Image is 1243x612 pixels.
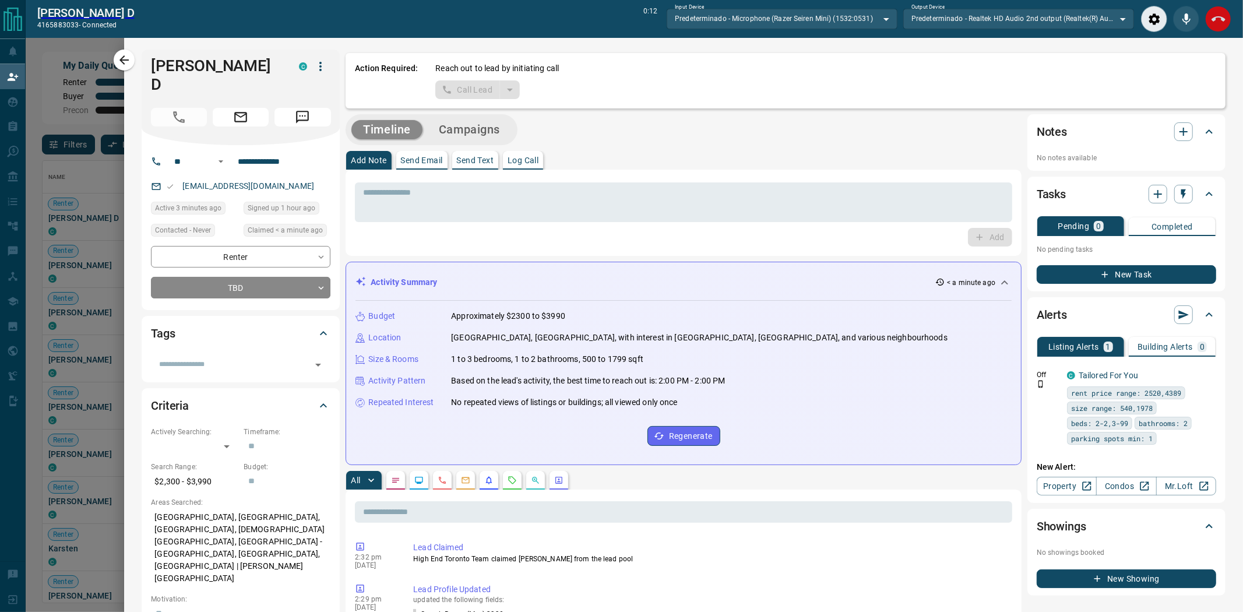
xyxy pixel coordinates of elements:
[368,332,401,344] p: Location
[355,561,396,569] p: [DATE]
[1106,343,1111,351] p: 1
[355,603,396,611] p: [DATE]
[451,332,948,344] p: [GEOGRAPHIC_DATA], [GEOGRAPHIC_DATA], with interest in [GEOGRAPHIC_DATA], [GEOGRAPHIC_DATA], and ...
[37,6,135,20] h2: [PERSON_NAME] D
[1037,512,1216,540] div: Showings
[1067,371,1075,379] div: condos.ca
[1200,343,1205,351] p: 0
[401,156,443,164] p: Send Email
[1139,417,1188,429] span: bathrooms: 2
[414,476,424,485] svg: Lead Browsing Activity
[1037,370,1060,380] p: Off
[151,202,238,218] div: Tue Sep 16 2025
[182,181,314,191] a: [EMAIL_ADDRESS][DOMAIN_NAME]
[214,154,228,168] button: Open
[1096,477,1156,495] a: Condos
[151,594,330,604] p: Motivation:
[435,80,520,99] div: split button
[1205,6,1231,32] div: End Call
[427,120,512,139] button: Campaigns
[1037,180,1216,208] div: Tasks
[484,476,494,485] svg: Listing Alerts
[435,62,559,75] p: Reach out to lead by initiating call
[1138,343,1193,351] p: Building Alerts
[1037,185,1066,203] h2: Tasks
[1037,461,1216,473] p: New Alert:
[1156,477,1216,495] a: Mr.Loft
[1141,6,1167,32] div: Audio Settings
[155,202,221,214] span: Active 3 minutes ago
[1037,305,1067,324] h2: Alerts
[355,62,418,99] p: Action Required:
[1071,402,1153,414] span: size range: 540,1978
[1037,569,1216,588] button: New Showing
[1071,432,1153,444] span: parking spots min: 1
[413,554,1008,564] p: High End Toronto Team claimed [PERSON_NAME] from the lead pool
[368,375,425,387] p: Activity Pattern
[531,476,540,485] svg: Opportunities
[451,310,565,322] p: Approximately $2300 to $3990
[1037,477,1097,495] a: Property
[391,476,400,485] svg: Notes
[151,57,281,94] h1: [PERSON_NAME] D
[244,427,330,437] p: Timeframe:
[213,108,269,126] span: Email
[244,224,330,240] div: Tue Sep 16 2025
[643,6,657,32] p: 0:12
[1037,265,1216,284] button: New Task
[1037,380,1045,388] svg: Push Notification Only
[151,396,189,415] h2: Criteria
[451,375,725,387] p: Based on the lead's activity, the best time to reach out is: 2:00 PM - 2:00 PM
[355,272,1012,293] div: Activity Summary< a minute ago
[151,319,330,347] div: Tags
[151,392,330,420] div: Criteria
[368,396,434,409] p: Repeated Interest
[911,3,945,11] label: Output Device
[1071,387,1181,399] span: rent price range: 2520,4389
[1037,241,1216,258] p: No pending tasks
[413,583,1008,596] p: Lead Profile Updated
[438,476,447,485] svg: Calls
[1071,417,1128,429] span: beds: 2-2,3-99
[903,9,1134,29] div: Predeterminado - Realtek HD Audio 2nd output (Realtek(R) Audio)
[351,120,422,139] button: Timeline
[647,426,720,446] button: Regenerate
[310,357,326,373] button: Open
[244,202,330,218] div: Tue Sep 16 2025
[151,462,238,472] p: Search Range:
[457,156,494,164] p: Send Text
[1037,122,1067,141] h2: Notes
[151,277,330,298] div: TBD
[248,202,315,214] span: Signed up 1 hour ago
[1058,222,1089,230] p: Pending
[274,108,330,126] span: Message
[1037,547,1216,558] p: No showings booked
[151,427,238,437] p: Actively Searching:
[1173,6,1199,32] div: Mute
[151,472,238,491] p: $2,300 - $3,990
[451,396,677,409] p: No repeated views of listings or buildings; all viewed only once
[151,497,330,508] p: Areas Searched:
[355,553,396,561] p: 2:32 pm
[37,20,135,30] p: 4165883033 -
[351,476,360,484] p: All
[82,21,117,29] span: connected
[1037,153,1216,163] p: No notes available
[1037,118,1216,146] div: Notes
[675,3,705,11] label: Input Device
[351,156,386,164] p: Add Note
[451,353,643,365] p: 1 to 3 bedrooms, 1 to 2 bathrooms, 500 to 1799 sqft
[368,310,395,322] p: Budget
[151,508,330,588] p: [GEOGRAPHIC_DATA], [GEOGRAPHIC_DATA], [GEOGRAPHIC_DATA], [DEMOGRAPHIC_DATA][GEOGRAPHIC_DATA], [GE...
[413,541,1008,554] p: Lead Claimed
[554,476,564,485] svg: Agent Actions
[355,595,396,603] p: 2:29 pm
[1037,517,1086,536] h2: Showings
[368,353,418,365] p: Size & Rooms
[248,224,323,236] span: Claimed < a minute ago
[1152,223,1193,231] p: Completed
[1048,343,1099,351] p: Listing Alerts
[667,9,897,29] div: Predeterminado - Microphone (Razer Seiren Mini) (1532:0531)
[508,476,517,485] svg: Requests
[508,156,538,164] p: Log Call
